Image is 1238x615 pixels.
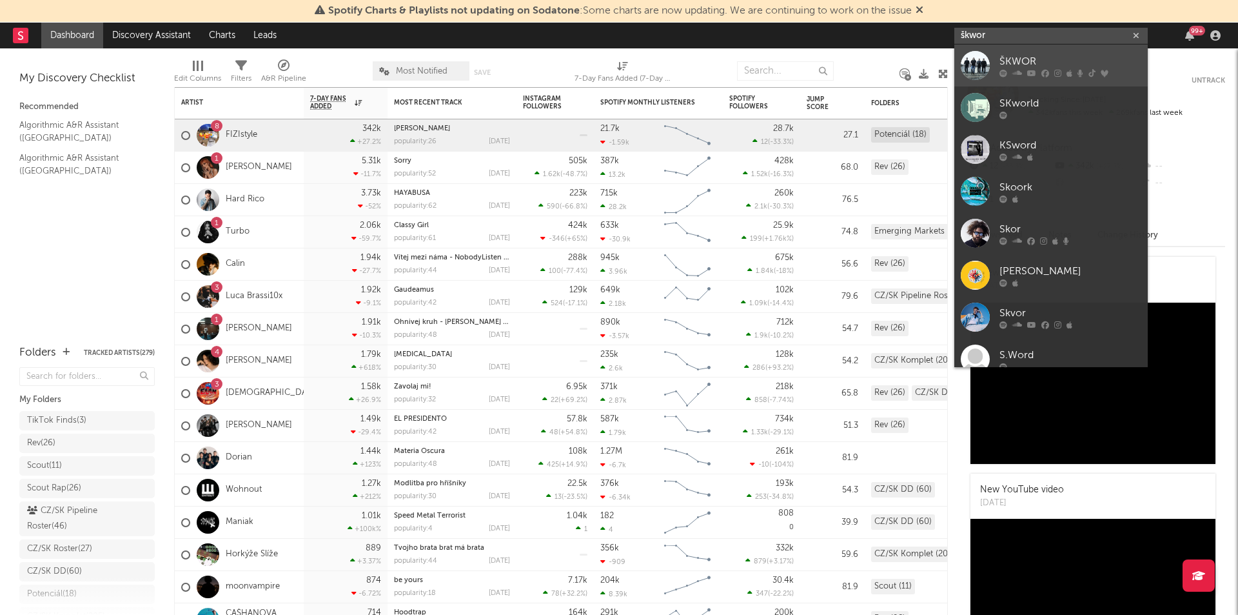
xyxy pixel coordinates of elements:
[807,160,858,176] div: 68.0
[600,299,626,308] div: 2.18k
[546,492,587,501] div: ( )
[600,189,618,197] div: 715k
[27,481,81,496] div: Scout Rap ( 26 )
[566,383,587,391] div: 6.95k
[871,224,984,239] div: Emerging Markets - Signed Roster (161)
[489,428,510,436] div: [DATE]
[747,267,794,275] div: ( )
[226,194,264,205] a: Hard Rico
[954,170,1148,212] a: Skoork
[575,71,671,86] div: 7-Day Fans Added (7-Day Fans Added)
[871,353,958,368] div: CZ/SK Komplet (205)
[1139,158,1225,175] div: --
[551,300,563,307] span: 524
[807,225,858,240] div: 74.8
[600,221,619,230] div: 633k
[999,54,1141,69] div: ŠKWOR
[751,429,768,436] span: 1.33k
[174,55,221,92] div: Edit Columns
[600,286,620,294] div: 649k
[226,452,252,463] a: Dorian
[394,332,437,339] div: popularity: 48
[27,587,77,602] div: Potenciál ( 18 )
[394,125,510,132] div: KAMARÁD BORIS
[980,483,1064,497] div: New YouTube video
[746,396,794,404] div: ( )
[394,577,423,584] a: be yours
[27,503,118,534] div: CZ/SK Pipeline Roster ( 46 )
[27,413,86,428] div: TikTok Finds ( 3 )
[569,189,587,197] div: 223k
[547,203,560,210] span: 590
[754,397,767,404] span: 858
[999,137,1141,153] div: KSword
[600,254,620,262] div: 945k
[226,420,292,431] a: [PERSON_NAME]
[658,184,716,216] svg: Chart title
[600,99,697,106] div: Spotify Monthly Listeners
[19,392,155,408] div: My Folders
[328,6,580,16] span: Spotify Charts & Playlists not updating on Sodatone
[19,71,155,86] div: My Discovery Checklist
[353,460,381,469] div: +123 %
[394,138,437,145] div: popularity: 26
[362,157,381,165] div: 5.31k
[776,350,794,359] div: 128k
[351,234,381,243] div: -59.7 %
[394,222,429,229] a: Classy Girl
[489,235,510,242] div: [DATE]
[394,157,411,165] a: Sorry
[658,216,716,248] svg: Chart title
[954,338,1148,380] a: S.Word
[394,222,510,229] div: Classy Girl
[394,364,437,371] div: popularity: 30
[871,482,935,498] div: CZ/SK DD (60)
[489,267,510,274] div: [DATE]
[871,385,909,401] div: Rev (26)
[770,171,792,178] span: -16.3 %
[181,99,278,106] div: Artist
[360,415,381,423] div: 1.49k
[394,383,431,390] a: Zavolaj mi!
[954,45,1148,86] a: ŠKWOR
[360,254,381,262] div: 1.94k
[174,71,221,86] div: Edit Columns
[600,157,619,165] div: 387k
[540,234,587,243] div: ( )
[226,162,292,173] a: [PERSON_NAME]
[19,345,56,361] div: Folders
[658,474,716,507] svg: Chart title
[84,350,155,356] button: Tracked Artists(279)
[567,236,585,243] span: +65 %
[394,416,510,423] div: EL PRESIDENTO
[756,268,774,275] span: 1.84k
[226,581,280,592] a: moonvampire
[575,55,671,92] div: 7-Day Fans Added (7-Day Fans Added)
[489,461,510,468] div: [DATE]
[489,299,510,307] div: [DATE]
[776,318,794,327] div: 712k
[776,383,794,391] div: 218k
[394,99,491,106] div: Most Recent Track
[19,479,155,498] a: Scout Rap(26)
[600,235,631,243] div: -30.9k
[226,517,253,528] a: Maniak
[560,429,585,436] span: +54.8 %
[807,321,858,337] div: 54.7
[19,411,155,430] a: TikTok Finds(3)
[752,365,765,372] span: 286
[1139,175,1225,192] div: --
[394,512,466,519] a: Speed Metal Terrorist
[310,95,351,110] span: 7-Day Fans Added
[356,299,381,307] div: -9.1 %
[538,202,587,210] div: ( )
[807,257,858,272] div: 56.6
[600,318,620,327] div: 890k
[261,71,306,86] div: A&R Pipeline
[600,461,626,469] div: -6.7k
[770,332,792,339] span: -10.2 %
[752,137,794,146] div: ( )
[394,383,510,390] div: Zavolaj mi!
[362,318,381,327] div: 1.91k
[871,288,979,304] div: CZ/SK Pipeline Roster (46)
